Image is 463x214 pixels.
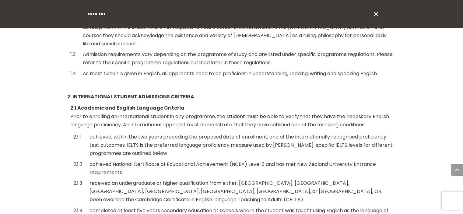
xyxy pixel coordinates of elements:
strong: 2.1 Academic and English Language Criteria [70,104,184,111]
div: Admission requirements vary depending on the programme of study and are listed under specific pro... [83,50,393,67]
p: Prior to enrolling an international student in any programme, the student must be able to verify ... [70,104,396,129]
div: received an undergraduate or higher qualification from either, [GEOGRAPHIC_DATA], [GEOGRAPHIC_DAT... [89,179,393,204]
div: 2.1.3 [73,179,83,187]
strong: 2. INTERNATIONAL STUDENT ADMISSIONS CRITERIA [67,93,194,100]
div: 2.1.1 [73,133,83,141]
div: achieved, within the two years preceding the proposed date of enrolment, one of the international... [89,133,393,158]
div: 2.1.2 [73,160,83,168]
div: As most tuition is given in English, all applicants need to be proficient in understanding, readi... [83,69,393,78]
div: achieved National Certificate of Educational Achievement (NCEA) Level 3 and has met New Zealand U... [89,160,393,177]
div: 1.4 [70,69,76,78]
div: 1.3 [70,50,76,58]
div: It is expected that applicants will demonstrate an appropriate level of maturity and [DEMOGRAPHIC... [83,15,393,48]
